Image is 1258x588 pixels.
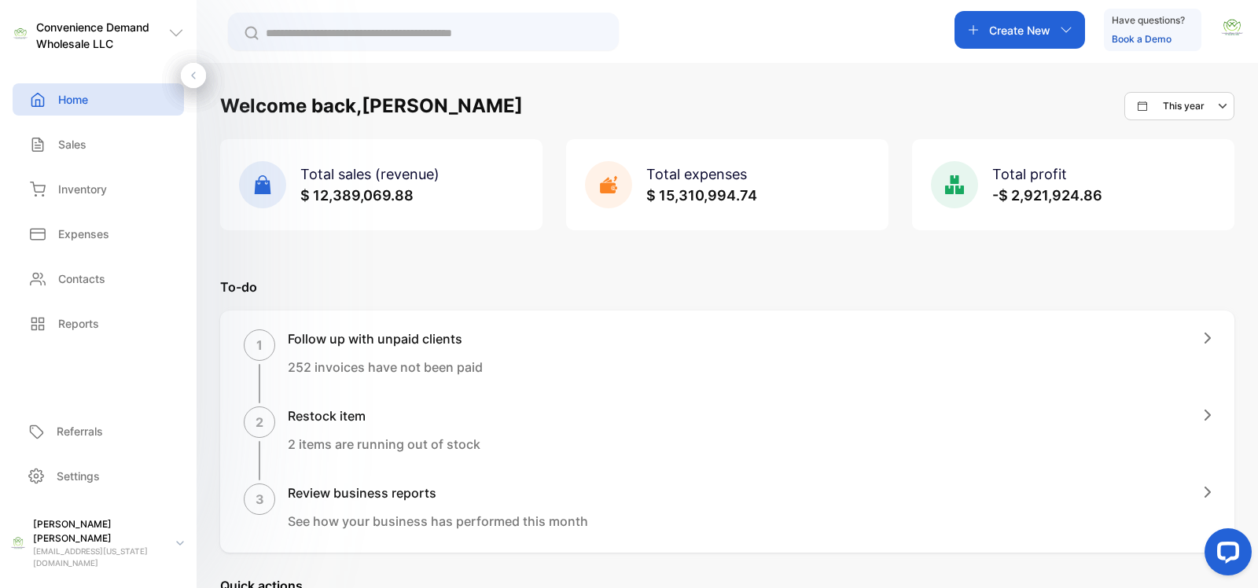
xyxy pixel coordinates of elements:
[288,483,588,502] h1: Review business reports
[646,166,747,182] span: Total expenses
[288,435,480,454] p: 2 items are running out of stock
[288,329,483,348] h1: Follow up with unpaid clients
[1192,522,1258,588] iframe: LiveChat chat widget
[1220,11,1244,49] button: avatar
[1112,33,1172,45] a: Book a Demo
[220,277,1234,296] p: To-do
[220,92,523,120] h1: Welcome back, [PERSON_NAME]
[13,26,28,42] img: logo
[1112,13,1185,28] p: Have questions?
[300,187,414,204] span: $ 12,389,069.88
[58,181,107,197] p: Inventory
[58,315,99,332] p: Reports
[9,535,27,552] img: profile
[992,187,1102,204] span: -$ 2,921,924.86
[1163,99,1205,113] p: This year
[646,187,757,204] span: $ 15,310,994.74
[1220,16,1244,39] img: avatar
[58,226,109,242] p: Expenses
[58,91,88,108] p: Home
[992,166,1067,182] span: Total profit
[58,270,105,287] p: Contacts
[33,546,164,569] p: [EMAIL_ADDRESS][US_STATE][DOMAIN_NAME]
[288,512,588,531] p: See how your business has performed this month
[36,19,168,52] p: Convenience Demand Wholesale LLC
[300,166,440,182] span: Total sales (revenue)
[955,11,1085,49] button: Create New
[256,413,263,432] p: 2
[256,490,264,509] p: 3
[256,336,263,355] p: 1
[288,358,483,377] p: 252 invoices have not been paid
[33,517,164,546] p: [PERSON_NAME] [PERSON_NAME]
[57,468,100,484] p: Settings
[288,406,480,425] h1: Restock item
[58,136,86,153] p: Sales
[1124,92,1234,120] button: This year
[57,423,103,439] p: Referrals
[989,22,1050,39] p: Create New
